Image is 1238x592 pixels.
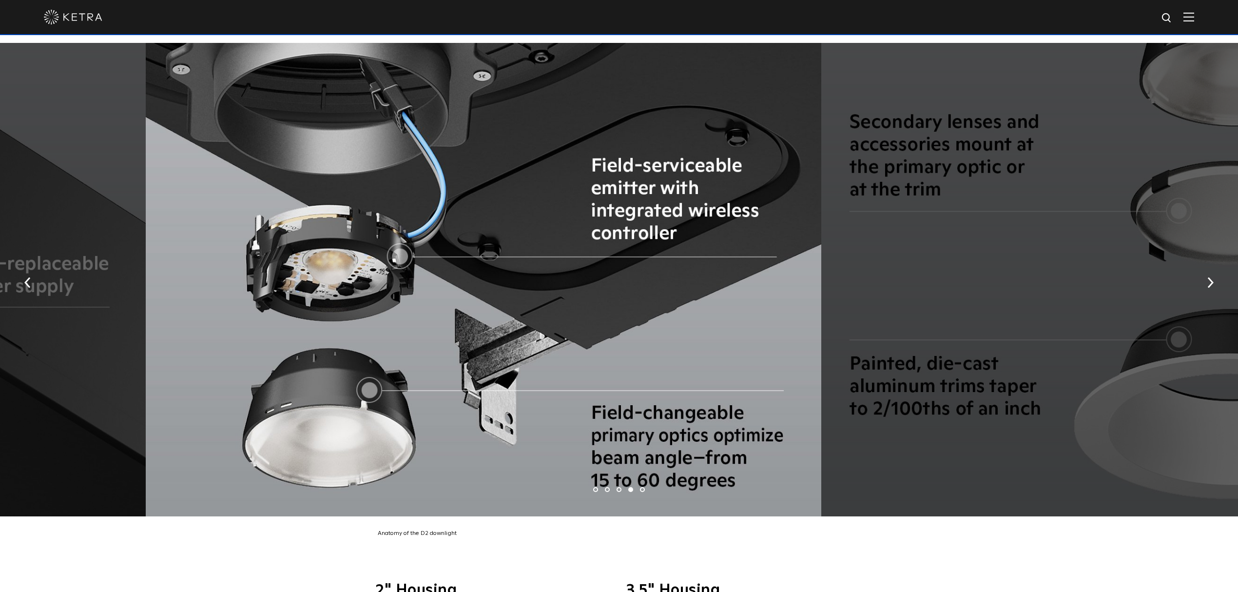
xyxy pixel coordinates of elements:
img: search icon [1161,12,1173,24]
img: arrow-left-black.svg [24,277,31,288]
img: arrow-right-black.svg [1207,277,1214,288]
img: Hamburger%20Nav.svg [1183,12,1194,21]
div: Anatomy of the D2 downlight [368,529,875,539]
img: ketra-logo-2019-white [44,10,102,24]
